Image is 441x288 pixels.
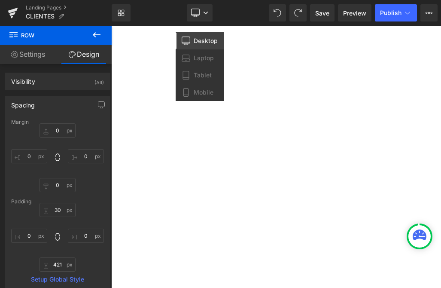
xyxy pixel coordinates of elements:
input: 0 [40,178,76,192]
a: Mobile [176,84,224,101]
span: Preview [343,9,366,18]
input: 0 [11,229,47,243]
span: CLIENTES [26,13,55,20]
span: Mobile [194,89,213,96]
div: Margin [11,119,104,125]
input: 0 [40,123,76,138]
a: Laptop [176,49,224,67]
span: Row [9,26,94,45]
span: Publish [380,9,401,16]
a: Preview [338,4,371,21]
div: (All) [94,73,104,87]
a: Tablet [176,67,224,84]
button: More [420,4,438,21]
a: New Library [112,4,131,21]
input: 0 [11,149,47,163]
input: 0 [40,203,76,217]
span: Laptop [194,54,214,62]
a: Landing Pages [26,4,112,11]
div: Padding [11,199,104,205]
button: Undo [269,4,286,21]
span: Tablet [194,71,212,79]
a: Setup Global Style [11,276,104,283]
div: Visibility [11,73,35,85]
input: 0 [40,257,76,272]
span: Save [315,9,329,18]
a: Desktop [176,32,224,49]
a: Design [56,45,112,64]
div: Spacing [11,97,35,109]
input: 0 [68,229,104,243]
button: Publish [375,4,417,21]
span: Desktop [194,37,218,45]
button: Redo [289,4,307,21]
input: 0 [68,149,104,163]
